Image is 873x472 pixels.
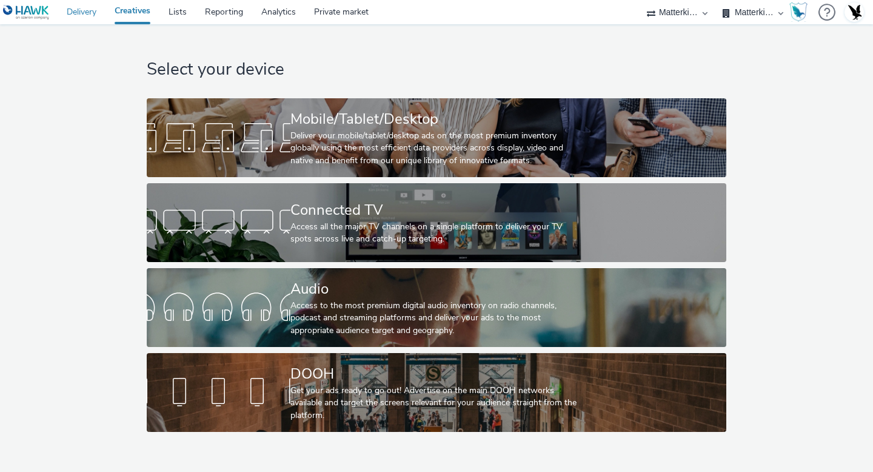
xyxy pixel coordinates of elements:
[147,58,726,81] h1: Select your device
[147,183,726,262] a: Connected TVAccess all the major TV channels on a single platform to deliver your TV spots across...
[290,130,578,167] div: Deliver your mobile/tablet/desktop ads on the most premium inventory globally using the most effi...
[147,268,726,347] a: AudioAccess to the most premium digital audio inventory on radio channels, podcast and streaming ...
[290,200,578,221] div: Connected TV
[845,3,863,21] img: Account UK
[290,221,578,246] div: Access all the major TV channels on a single platform to deliver your TV spots across live and ca...
[789,2,808,22] img: Hawk Academy
[290,363,578,385] div: DOOH
[147,98,726,177] a: Mobile/Tablet/DesktopDeliver your mobile/tablet/desktop ads on the most premium inventory globall...
[290,385,578,422] div: Get your ads ready to go out! Advertise on the main DOOH networks available and target the screen...
[290,278,578,300] div: Audio
[3,5,50,20] img: undefined Logo
[290,300,578,337] div: Access to the most premium digital audio inventory on radio channels, podcast and streaming platf...
[147,353,726,432] a: DOOHGet your ads ready to go out! Advertise on the main DOOH networks available and target the sc...
[789,2,812,22] a: Hawk Academy
[290,109,578,130] div: Mobile/Tablet/Desktop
